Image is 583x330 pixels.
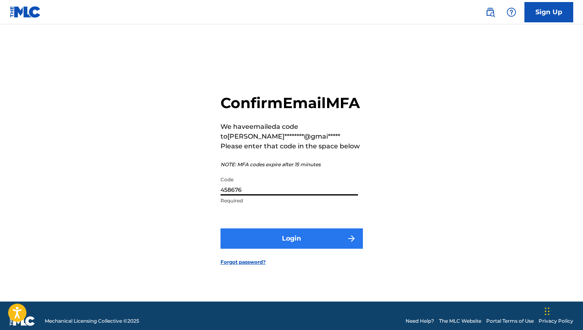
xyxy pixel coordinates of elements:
a: Sign Up [524,2,573,22]
a: Forgot password? [221,258,266,266]
p: Required [221,197,358,204]
a: The MLC Website [439,317,481,325]
a: Portal Terms of Use [486,317,534,325]
a: Privacy Policy [539,317,573,325]
h2: Confirm Email MFA [221,94,363,112]
button: Login [221,228,363,249]
a: Public Search [482,4,498,20]
img: logo [10,316,35,326]
div: Drag [545,299,550,323]
p: Please enter that code in the space below [221,141,363,151]
img: search [485,7,495,17]
span: Mechanical Licensing Collective © 2025 [45,317,139,325]
p: NOTE: MFA codes expire after 15 minutes [221,161,363,168]
img: help [507,7,516,17]
img: MLC Logo [10,6,41,18]
div: Help [503,4,520,20]
iframe: Chat Widget [542,291,583,330]
img: f7272a7cc735f4ea7f67.svg [347,234,356,243]
a: Need Help? [406,317,434,325]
